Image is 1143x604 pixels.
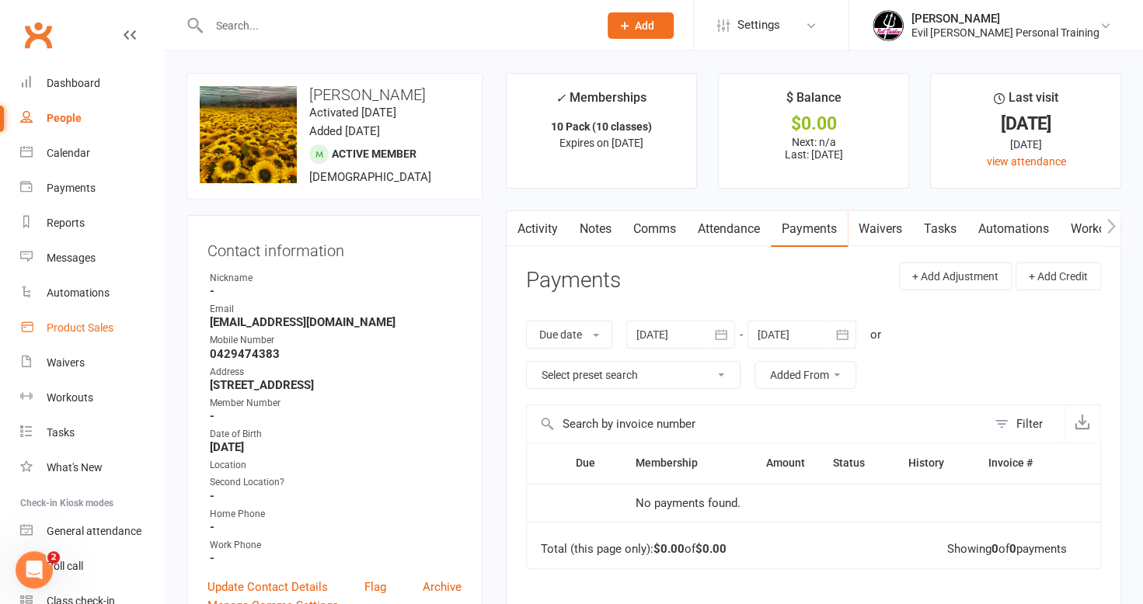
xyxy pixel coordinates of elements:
a: Comms [622,211,687,247]
div: $ Balance [786,88,841,116]
a: Roll call [20,549,164,584]
a: Dashboard [20,66,164,101]
span: [DEMOGRAPHIC_DATA] [309,170,431,184]
div: What's New [47,461,103,474]
p: Next: n/a Last: [DATE] [733,136,894,161]
a: Payments [20,171,164,206]
div: Dashboard [47,77,100,89]
time: Added [DATE] [309,124,380,138]
div: Roll call [47,560,83,572]
div: Product Sales [47,321,113,334]
input: Search... [204,15,587,36]
a: Workouts [1060,211,1134,247]
strong: - [210,520,462,534]
th: History [894,443,974,483]
td: No payments found. [622,484,819,522]
a: Messages [20,241,164,276]
strong: - [210,284,462,298]
a: Calendar [20,136,164,171]
input: Search by invoice number [527,405,987,443]
strong: [STREET_ADDRESS] [210,378,462,392]
span: Settings [737,8,780,43]
strong: - [210,409,462,423]
strong: - [210,489,462,503]
a: Waivers [848,211,913,247]
span: Add [635,19,654,32]
a: Tasks [913,211,967,247]
div: Tasks [47,426,75,439]
div: or [870,325,881,344]
a: Automations [967,211,1060,247]
div: General attendance [47,525,141,537]
div: Payments [47,182,96,194]
div: Automations [47,286,110,299]
div: Waivers [47,356,85,369]
div: Second Location? [210,475,462,490]
div: Nickname [210,271,462,286]
img: image1653523670.png [200,86,297,183]
strong: $0.00 [695,542,727,556]
a: Clubworx [19,16,57,54]
th: Status [819,443,894,483]
h3: Payments [526,269,621,293]
a: Tasks [20,415,164,450]
th: Invoice # [974,443,1065,483]
a: Workouts [20,380,164,415]
span: 2 [47,551,60,564]
div: [DATE] [945,136,1106,153]
button: + Add Adjustment [899,262,1012,290]
div: Evil [PERSON_NAME] Personal Training [911,26,1099,40]
h3: Contact information [207,236,462,259]
div: [PERSON_NAME] [911,12,1099,26]
iframe: Intercom live chat [16,551,53,588]
a: Product Sales [20,311,164,345]
div: Location [210,458,462,473]
th: Due [562,443,622,483]
a: view attendance [986,155,1065,168]
th: Amount [735,443,819,483]
strong: 0 [1009,542,1016,556]
div: Messages [47,252,96,264]
h3: [PERSON_NAME] [200,86,469,103]
button: + Add Credit [1016,262,1101,290]
div: Total (this page only): of [541,543,727,556]
a: Reports [20,206,164,241]
strong: 0 [991,542,998,556]
div: Reports [47,217,85,229]
div: Work Phone [210,538,462,553]
a: Automations [20,276,164,311]
strong: [EMAIL_ADDRESS][DOMAIN_NAME] [210,315,462,329]
a: Archive [423,578,462,596]
a: People [20,101,164,136]
button: Add [608,12,674,39]
a: Flag [364,578,386,596]
strong: [DATE] [210,440,462,454]
div: Member Number [210,396,462,411]
div: Home Phone [210,507,462,522]
div: Email [210,302,462,317]
button: Filter [987,405,1064,443]
a: Activity [507,211,569,247]
strong: $0.00 [653,542,685,556]
th: Membership [622,443,735,483]
div: $0.00 [733,116,894,132]
strong: 10 Pack (10 classes) [551,120,652,133]
i: ✓ [556,91,566,106]
div: Filter [1016,415,1043,433]
strong: - [210,551,462,565]
span: Expires on [DATE] [559,137,643,149]
a: Update Contact Details [207,578,328,596]
a: Waivers [20,345,164,380]
div: Showing of payments [947,543,1067,556]
div: Mobile Number [210,333,462,348]
div: Calendar [47,147,90,159]
a: Notes [569,211,622,247]
div: People [47,112,82,124]
div: Date of Birth [210,427,462,442]
a: Payments [771,211,848,247]
button: Due date [526,321,612,349]
a: General attendance kiosk mode [20,514,164,549]
button: Added From [754,361,856,389]
img: thumb_image1652691556.png [873,10,904,41]
strong: 0429474383 [210,347,462,361]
